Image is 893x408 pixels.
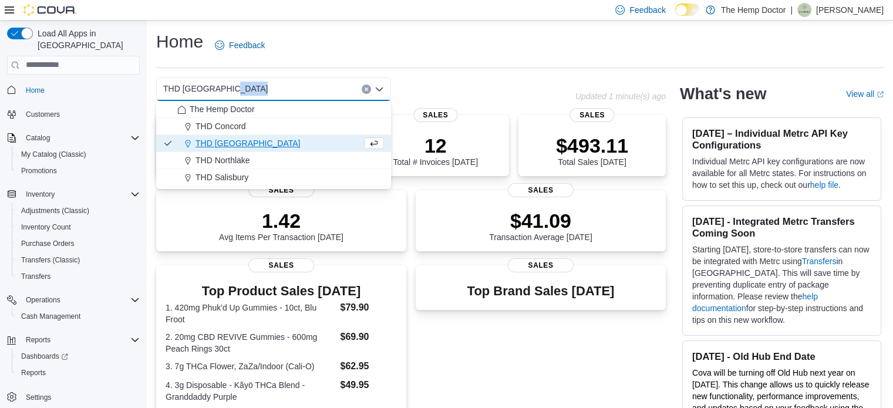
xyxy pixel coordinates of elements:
[362,85,371,94] button: Clear input
[508,258,574,272] span: Sales
[2,292,144,308] button: Operations
[489,209,592,232] p: $41.09
[16,309,140,323] span: Cash Management
[166,379,335,403] dt: 4. 3g Disposable - Kãyö THCa Blend - Granddaddy Purple
[816,3,884,17] p: [PERSON_NAME]
[692,244,871,326] p: Starting [DATE], store-to-store transfers can now be integrated with Metrc using in [GEOGRAPHIC_D...
[33,28,140,51] span: Load All Apps in [GEOGRAPHIC_DATA]
[156,101,391,186] div: Choose from the following options
[12,203,144,219] button: Adjustments (Classic)
[692,292,818,313] a: help documentation
[16,237,79,251] a: Purchase Orders
[16,164,62,178] a: Promotions
[16,204,94,218] a: Adjustments (Classic)
[163,82,268,96] span: THD [GEOGRAPHIC_DATA]
[692,215,871,239] h3: [DATE] - Integrated Metrc Transfers Coming Soon
[340,330,396,344] dd: $69.90
[26,190,55,199] span: Inventory
[692,350,871,362] h3: [DATE] - Old Hub End Date
[166,284,397,298] h3: Top Product Sales [DATE]
[16,269,55,284] a: Transfers
[190,103,254,115] span: The Hemp Doctor
[2,82,144,99] button: Home
[21,107,140,122] span: Customers
[196,154,250,166] span: THD Northlake
[629,4,665,16] span: Feedback
[12,348,144,365] a: Dashboards
[21,293,140,307] span: Operations
[21,107,65,122] a: Customers
[467,284,615,298] h3: Top Brand Sales [DATE]
[790,3,793,17] p: |
[16,253,140,267] span: Transfers (Classic)
[16,220,140,234] span: Inventory Count
[26,393,51,402] span: Settings
[12,365,144,381] button: Reports
[16,164,140,178] span: Promotions
[156,118,391,135] button: THD Concord
[156,135,391,152] button: THD [GEOGRAPHIC_DATA]
[21,389,140,404] span: Settings
[23,4,76,16] img: Cova
[16,220,76,234] a: Inventory Count
[508,183,574,197] span: Sales
[393,134,477,157] p: 12
[156,101,391,118] button: The Hemp Doctor
[26,133,50,143] span: Catalog
[12,235,144,252] button: Purchase Orders
[21,222,71,232] span: Inventory Count
[21,239,75,248] span: Purchase Orders
[680,85,766,103] h2: What's new
[16,147,140,161] span: My Catalog (Classic)
[16,349,140,363] span: Dashboards
[2,332,144,348] button: Reports
[16,309,85,323] a: Cash Management
[556,134,628,167] div: Total Sales [DATE]
[570,108,614,122] span: Sales
[21,255,80,265] span: Transfers (Classic)
[219,209,343,242] div: Avg Items Per Transaction [DATE]
[210,33,269,57] a: Feedback
[21,390,56,404] a: Settings
[21,293,65,307] button: Operations
[21,131,55,145] button: Catalog
[877,91,884,98] svg: External link
[692,156,871,191] p: Individual Metrc API key configurations are now available for all Metrc states. For instructions ...
[12,219,144,235] button: Inventory Count
[21,333,55,347] button: Reports
[675,4,700,16] input: Dark Mode
[12,146,144,163] button: My Catalog (Classic)
[797,3,811,17] div: Richard Satterfield
[16,204,140,218] span: Adjustments (Classic)
[166,331,335,355] dt: 2. 20mg CBD REVIVE Gummies - 600mg Peach Rings 30ct
[21,83,49,97] a: Home
[556,134,628,157] p: $493.11
[21,352,68,361] span: Dashboards
[810,180,838,190] a: help file
[196,120,246,132] span: THD Concord
[12,163,144,179] button: Promotions
[489,209,592,242] div: Transaction Average [DATE]
[16,366,140,380] span: Reports
[846,89,884,99] a: View allExternal link
[413,108,457,122] span: Sales
[26,86,45,95] span: Home
[16,147,91,161] a: My Catalog (Classic)
[16,253,85,267] a: Transfers (Classic)
[196,171,248,183] span: THD Salisbury
[21,187,59,201] button: Inventory
[375,85,384,94] button: Close list of options
[575,92,666,101] p: Updated 1 minute(s) ago
[721,3,786,17] p: The Hemp Doctor
[21,368,46,377] span: Reports
[340,359,396,373] dd: $62.95
[16,349,73,363] a: Dashboards
[248,258,314,272] span: Sales
[2,186,144,203] button: Inventory
[16,269,140,284] span: Transfers
[21,166,57,176] span: Promotions
[340,301,396,315] dd: $79.90
[12,308,144,325] button: Cash Management
[26,110,60,119] span: Customers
